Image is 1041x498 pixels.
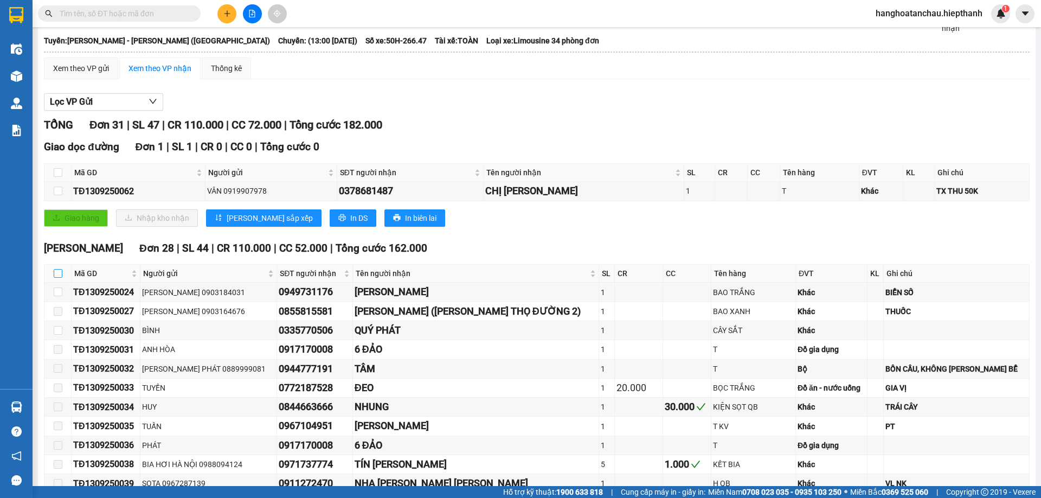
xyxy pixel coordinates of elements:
div: Xem theo VP gửi [53,62,109,74]
img: warehouse-icon [11,71,22,82]
div: 6 ĐẢO [355,342,597,357]
div: BÌNH [142,324,275,336]
span: Người gửi [143,267,266,279]
div: Đồ gia dụng [798,439,865,451]
th: ĐVT [796,265,868,283]
span: Mã GD [74,167,194,178]
div: Thống kê [211,62,242,74]
div: [PERSON_NAME] [355,284,597,299]
td: CHỊ ĐÀO [484,182,684,201]
td: NHA KHOA BS PHONG [353,474,600,493]
div: 1 [601,324,613,336]
button: aim [268,4,287,23]
span: Hỗ trợ kỹ thuật: [503,486,603,498]
span: down [149,97,157,106]
div: T [713,343,794,355]
span: printer [393,214,401,222]
span: caret-down [1020,9,1030,18]
th: Ghi chú [935,164,1030,182]
span: sort-ascending [215,214,222,222]
div: BAO XANH [713,305,794,317]
div: Xem theo VP nhận [128,62,191,74]
span: 1 [1004,5,1007,12]
button: plus [217,4,236,23]
span: check [696,402,706,412]
div: 0967104951 [279,418,351,433]
span: | [255,141,258,153]
span: Loại xe: Limousine 34 phòng đơn [486,35,599,47]
sup: 1 [1002,5,1010,12]
div: Khác [798,420,865,432]
span: SL 1 [172,141,192,153]
div: TĐ1309250032 [73,362,138,375]
td: TĐ1309250038 [72,455,140,474]
button: downloadNhập kho nhận [116,209,198,227]
td: TĐ1309250032 [72,360,140,379]
span: SL 47 [132,118,159,131]
th: ĐVT [859,164,903,182]
span: CR 110.000 [217,242,271,254]
div: NHUNG [355,399,597,414]
span: Tổng cước 162.000 [336,242,427,254]
td: 0971737774 [277,455,353,474]
span: | [611,486,613,498]
div: Đồ ăn - nước uống [798,382,865,394]
td: TÂM [353,360,600,379]
div: 1 [601,420,613,432]
button: file-add [243,4,262,23]
img: logo-vxr [9,7,23,23]
div: VÂN 0919907978 [207,185,335,197]
div: THUỐC [885,305,1027,317]
span: CR 0 [201,141,222,153]
span: copyright [981,488,988,496]
span: hanghoatanchau.hiepthanh [867,7,991,20]
img: warehouse-icon [11,98,22,109]
span: | [211,242,214,254]
td: 0335770506 [277,321,353,340]
div: TÍN [PERSON_NAME] [355,457,597,472]
div: 0911272470 [279,476,351,491]
td: HẠNH (THIÊN THỌ ĐƯỜNG 2) [353,302,600,321]
span: | [936,486,938,498]
span: | [284,118,287,131]
span: check [691,459,701,469]
div: T [713,439,794,451]
div: ANH HÒA [142,343,275,355]
input: Tìm tên, số ĐT hoặc mã đơn [60,8,188,20]
img: icon-new-feature [996,9,1006,18]
th: Tên hàng [780,164,859,182]
span: | [162,118,165,131]
div: TUẤN [142,420,275,432]
div: Khác [798,401,865,413]
div: T [713,363,794,375]
div: QUÝ PHÁT [355,323,597,338]
div: 5 [601,458,613,470]
div: 1 [601,286,613,298]
span: printer [338,214,346,222]
span: Tên người nhận [486,167,673,178]
div: PHÁT [142,439,275,451]
th: KL [868,265,884,283]
span: Đơn 31 [89,118,124,131]
span: | [226,118,229,131]
button: printerIn biên lai [384,209,445,227]
b: Tuyến: [PERSON_NAME] - [PERSON_NAME] ([GEOGRAPHIC_DATA]) [44,36,270,45]
span: Người gửi [208,167,326,178]
th: SL [599,265,615,283]
td: TĐ1309250036 [72,436,140,455]
img: warehouse-icon [11,401,22,413]
div: [PERSON_NAME] ([PERSON_NAME] THỌ ĐƯỜNG 2) [355,304,597,319]
td: 0917170008 [277,436,353,455]
span: CC 0 [230,141,252,153]
div: BỌC TRẮNG [713,382,794,394]
div: TĐ1309250024 [73,285,138,299]
div: 0335770506 [279,323,351,338]
span: Số xe: 50H-266.47 [365,35,427,47]
span: Giao dọc đường [44,141,119,153]
div: BIA HƠI HÀ NỘI 0988094124 [142,458,275,470]
td: TĐ1309250031 [72,340,140,359]
div: H QB [713,477,794,489]
th: CR [615,265,663,283]
div: 1 [601,382,613,394]
div: KIỆN SỌT QB [713,401,794,413]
